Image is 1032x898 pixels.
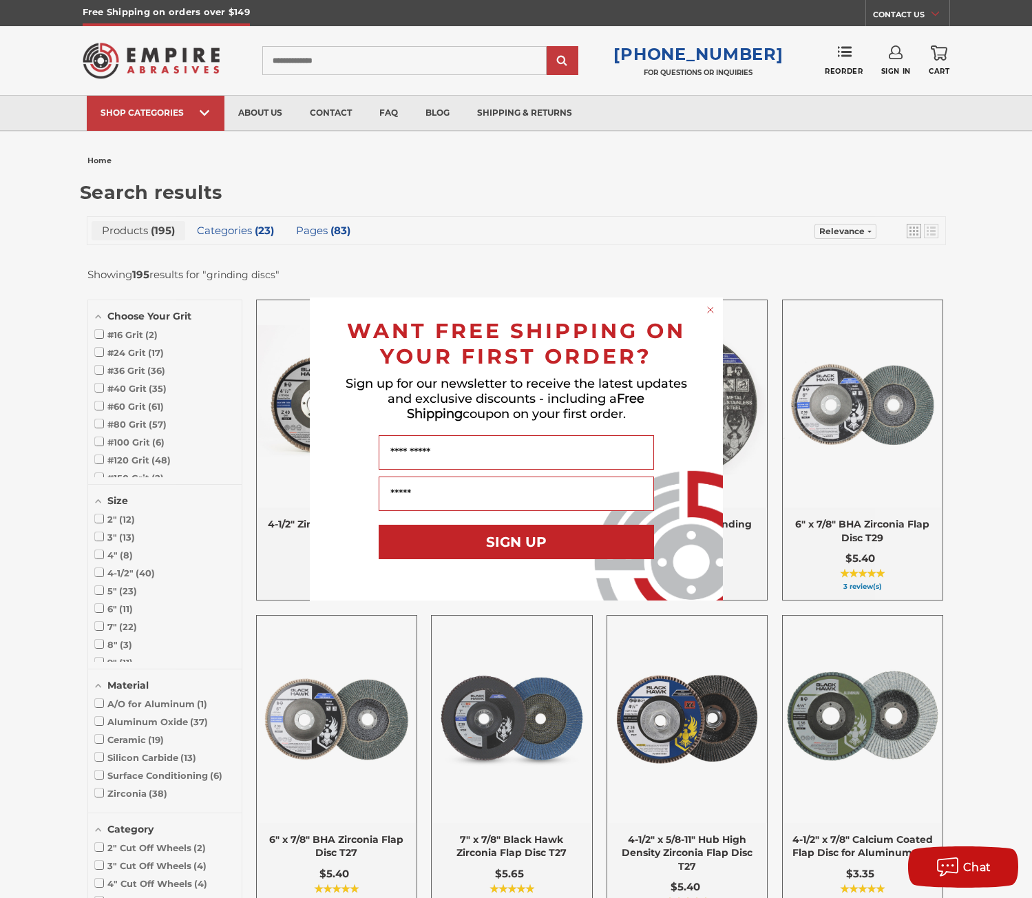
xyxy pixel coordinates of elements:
button: Chat [908,846,1018,888]
span: WANT FREE SHIPPING ON YOUR FIRST ORDER? [347,318,686,369]
button: SIGN UP [379,525,654,559]
span: Sign up for our newsletter to receive the latest updates and exclusive discounts - including a co... [346,376,687,421]
span: Chat [963,861,991,874]
span: Free Shipping [407,391,645,421]
button: Close dialog [704,303,717,317]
